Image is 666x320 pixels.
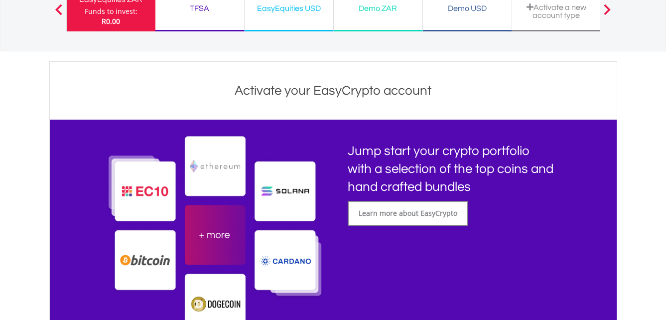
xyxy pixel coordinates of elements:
[102,16,120,26] span: R0.00
[340,1,416,15] div: Demo ZAR
[429,1,506,15] div: Demo USD
[52,82,614,100] h1: Activate your EasyCrypto account
[85,6,137,16] div: Funds to invest:
[348,142,554,196] h1: Jump start your crypto portfolio with a selection of the top coins and hand crafted bundles
[251,1,327,15] div: EasyEquities USD
[161,1,238,15] div: TFSA
[348,201,468,226] a: Learn more about EasyCrypto
[518,3,595,19] div: Activate a new account type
